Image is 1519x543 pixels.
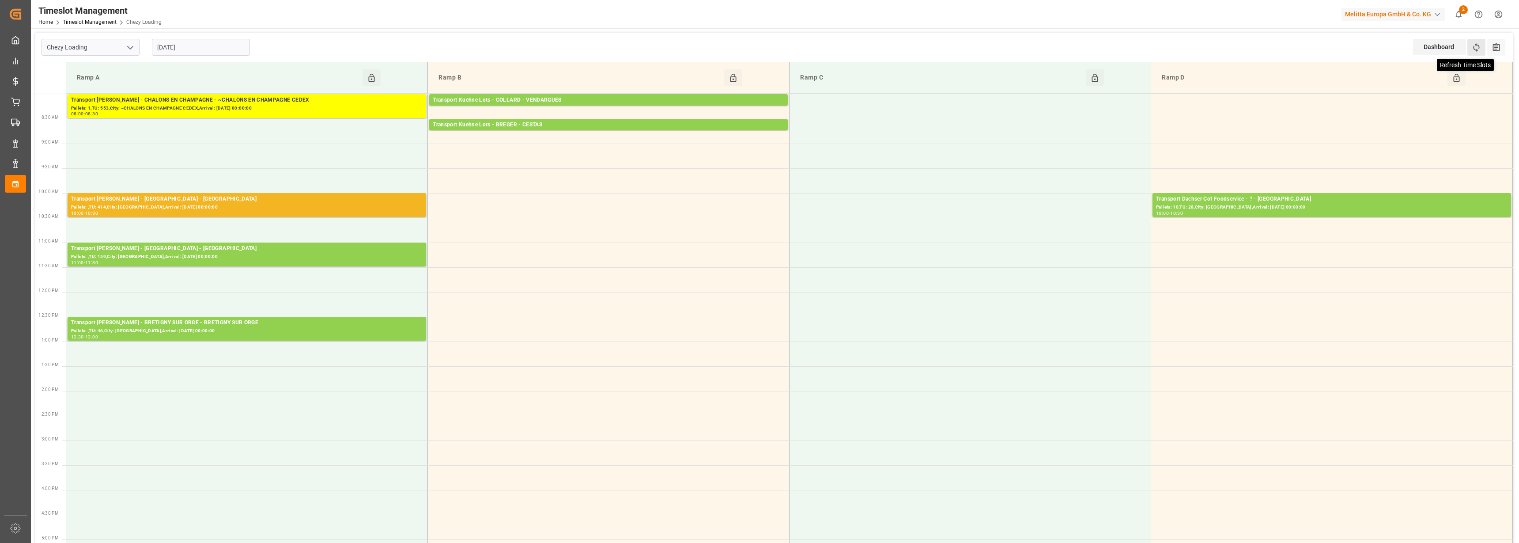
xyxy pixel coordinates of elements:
div: Melitta Europa GmbH & Co. KG [1341,8,1445,21]
div: 10:30 [1170,211,1183,215]
span: 10:00 AM [38,189,59,194]
span: 2:30 PM [42,412,59,417]
span: 2:00 PM [42,387,59,392]
span: 10:30 AM [38,214,59,219]
span: 11:30 AM [38,263,59,268]
div: Transport [PERSON_NAME] - [GEOGRAPHIC_DATA] - [GEOGRAPHIC_DATA] [71,244,423,253]
span: 11:00 AM [38,239,59,243]
div: Transport Kuehne Lots - BREGER - CESTAS [433,121,784,129]
div: Pallets: ,TU: 159,City: [GEOGRAPHIC_DATA],Arrival: [DATE] 00:00:00 [71,253,423,261]
a: Timeslot Management [63,19,117,25]
div: Transport [PERSON_NAME] - [GEOGRAPHIC_DATA] - [GEOGRAPHIC_DATA] [71,195,423,204]
button: open menu [123,41,136,54]
div: Transport [PERSON_NAME] - BRETIGNY SUR ORGE - BRETIGNY SUR ORGE [71,319,423,327]
div: Pallets: ,TU: 10,City: CESTAS,Arrival: [DATE] 00:00:00 [433,129,784,137]
div: - [84,261,85,265]
div: - [84,211,85,215]
button: Help Center [1469,4,1489,24]
div: - [1169,211,1170,215]
span: 1:00 PM [42,338,59,342]
div: Transport [PERSON_NAME] - CHALONS EN CHAMPAGNE - ~CHALONS EN CHAMPAGNE CEDEX [71,96,423,105]
span: 9:30 AM [42,164,59,169]
div: Pallets: 1,TU: 553,City: ~CHALONS EN CHAMPAGNE CEDEX,Arrival: [DATE] 00:00:00 [71,105,423,112]
div: Timeslot Management [38,4,162,17]
div: Transport Kuehne Lots - COLLARD - VENDARGUES [433,96,784,105]
div: 10:00 [71,211,84,215]
div: Transport Dachser Cof Foodservice - ? - [GEOGRAPHIC_DATA] [1156,195,1508,204]
div: Ramp B [435,69,724,86]
div: 10:00 [1156,211,1169,215]
span: 12:00 PM [38,288,59,293]
div: 12:30 [71,335,84,339]
div: Pallets: 10,TU: 28,City: [GEOGRAPHIC_DATA],Arrival: [DATE] 00:00:00 [1156,204,1508,211]
div: 08:00 [71,112,84,116]
div: Pallets: ,TU: 46,City: [GEOGRAPHIC_DATA],Arrival: [DATE] 00:00:00 [71,327,423,335]
span: 2 [1459,5,1468,14]
span: 9:00 AM [42,140,59,144]
span: 8:30 AM [42,115,59,120]
span: 12:30 PM [38,313,59,318]
input: DD-MM-YYYY [152,39,250,56]
span: 1:30 PM [42,362,59,367]
input: Type to search/select [42,39,140,56]
span: 3:30 PM [42,461,59,466]
span: 5:00 PM [42,535,59,540]
span: 4:00 PM [42,486,59,491]
span: 3:00 PM [42,437,59,441]
button: Melitta Europa GmbH & Co. KG [1341,6,1449,23]
span: 4:30 PM [42,511,59,516]
div: Ramp A [73,69,363,86]
button: show 2 new notifications [1449,4,1469,24]
div: Pallets: ,TU: 414,City: [GEOGRAPHIC_DATA],Arrival: [DATE] 00:00:00 [71,204,423,211]
div: - [84,335,85,339]
div: Ramp D [1158,69,1447,86]
a: Home [38,19,53,25]
div: Ramp C [797,69,1086,86]
div: 11:00 [71,261,84,265]
div: - [84,112,85,116]
div: 13:00 [85,335,98,339]
div: Pallets: 11,TU: 264,City: [GEOGRAPHIC_DATA],Arrival: [DATE] 00:00:00 [433,105,784,112]
div: 08:30 [85,112,98,116]
div: 11:30 [85,261,98,265]
div: 10:30 [85,211,98,215]
div: Dashboard [1413,39,1466,55]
